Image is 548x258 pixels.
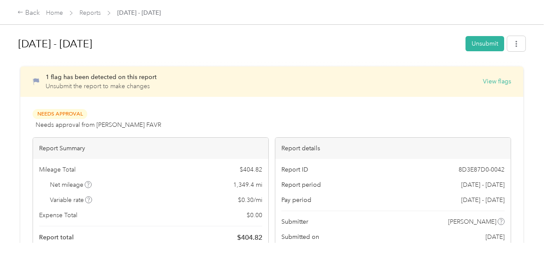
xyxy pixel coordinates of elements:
[485,232,505,241] span: [DATE]
[79,9,101,17] a: Reports
[237,232,262,243] span: $ 404.82
[17,8,40,18] div: Back
[46,9,63,17] a: Home
[448,217,496,226] span: [PERSON_NAME]
[275,138,511,159] div: Report details
[281,232,319,241] span: Submitted on
[39,233,74,242] span: Report total
[33,138,268,159] div: Report Summary
[483,77,511,86] button: View flags
[36,120,161,129] span: Needs approval from [PERSON_NAME] FAVR
[46,82,157,91] p: Unsubmit the report to make changes
[499,209,548,258] iframe: Everlance-gr Chat Button Frame
[240,165,262,174] span: $ 404.82
[459,165,505,174] span: 8D3E87D0-0042
[281,180,321,189] span: Report period
[18,33,459,54] h1: Aug 16 - 31, 2025
[465,36,504,51] button: Unsubmit
[33,109,87,119] span: Needs Approval
[461,180,505,189] span: [DATE] - [DATE]
[50,180,92,189] span: Net mileage
[281,165,308,174] span: Report ID
[247,211,262,220] span: $ 0.00
[46,73,157,81] span: 1 flag has been detected on this report
[281,195,311,205] span: Pay period
[117,8,161,17] span: [DATE] - [DATE]
[50,195,92,205] span: Variable rate
[39,165,76,174] span: Mileage Total
[461,195,505,205] span: [DATE] - [DATE]
[39,211,77,220] span: Expense Total
[281,217,308,226] span: Submitter
[233,180,262,189] span: 1,349.4 mi
[238,195,262,205] span: $ 0.30 / mi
